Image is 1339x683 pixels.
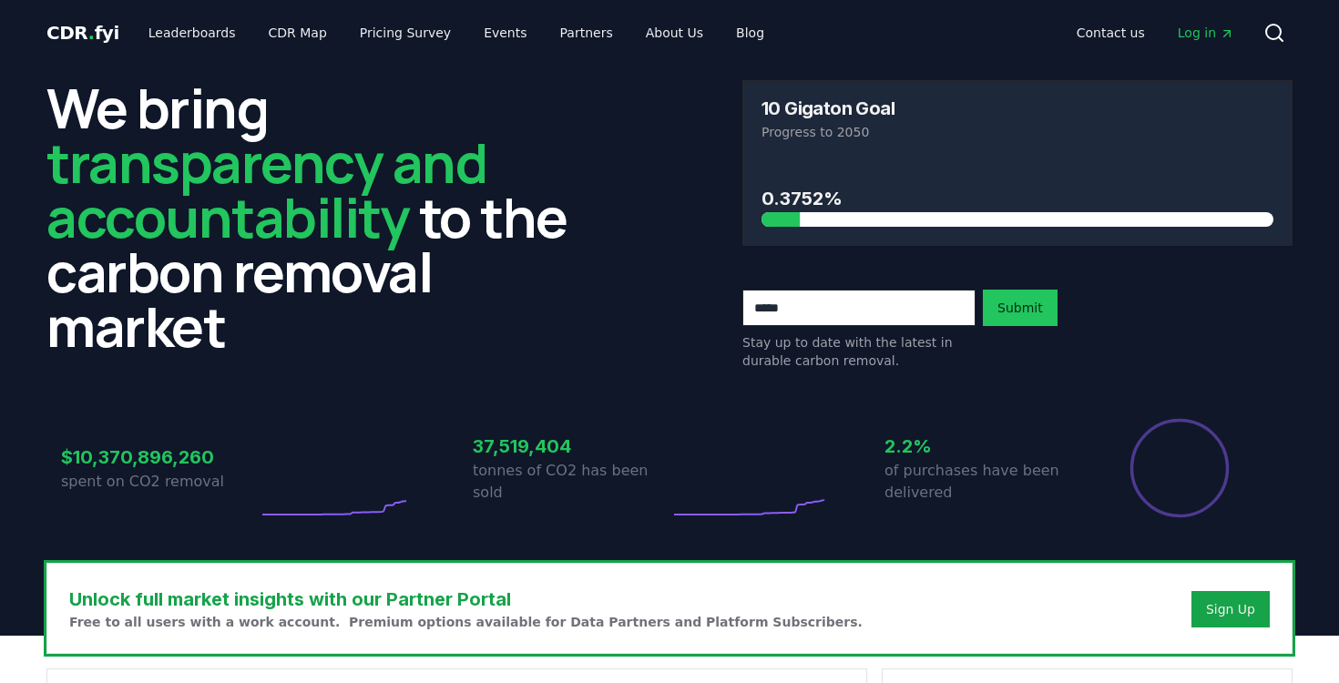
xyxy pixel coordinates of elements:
[631,16,718,49] a: About Us
[1191,591,1270,627] button: Sign Up
[473,460,669,504] p: tonnes of CO2 has been sold
[761,123,1273,141] p: Progress to 2050
[345,16,465,49] a: Pricing Survey
[721,16,779,49] a: Blog
[1163,16,1249,49] a: Log in
[983,290,1058,326] button: Submit
[69,613,863,631] p: Free to all users with a work account. Premium options available for Data Partners and Platform S...
[46,80,597,353] h2: We bring to the carbon removal market
[469,16,541,49] a: Events
[1178,24,1234,42] span: Log in
[1129,417,1231,519] div: Percentage of sales delivered
[46,20,119,46] a: CDR.fyi
[88,22,95,44] span: .
[61,443,258,471] h3: $10,370,896,260
[546,16,628,49] a: Partners
[134,16,779,49] nav: Main
[742,333,976,370] p: Stay up to date with the latest in durable carbon removal.
[761,185,1273,212] h3: 0.3752%
[761,99,894,117] h3: 10 Gigaton Goal
[61,471,258,493] p: spent on CO2 removal
[46,22,119,44] span: CDR fyi
[1206,600,1255,618] a: Sign Up
[1062,16,1249,49] nav: Main
[884,460,1081,504] p: of purchases have been delivered
[69,586,863,613] h3: Unlock full market insights with our Partner Portal
[884,433,1081,460] h3: 2.2%
[134,16,250,49] a: Leaderboards
[473,433,669,460] h3: 37,519,404
[1062,16,1160,49] a: Contact us
[254,16,342,49] a: CDR Map
[46,125,486,254] span: transparency and accountability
